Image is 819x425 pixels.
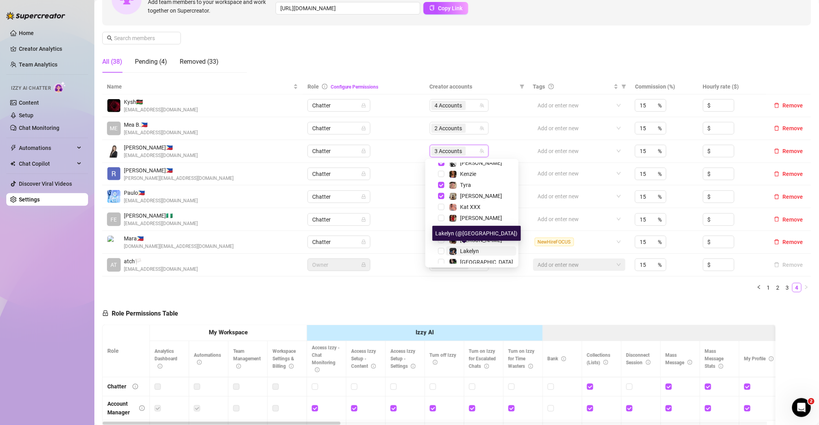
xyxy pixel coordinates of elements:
[484,364,489,369] span: info-circle
[19,196,40,203] a: Settings
[630,79,698,94] th: Commission (%)
[469,349,496,369] span: Turn on Izzy for Escalated Chats
[124,129,198,137] span: [EMAIL_ADDRESS][DOMAIN_NAME]
[460,204,481,210] span: Kat XXX
[107,35,112,41] span: search
[19,181,72,187] a: Discover Viral Videos
[272,349,296,369] span: Workspace Settings & Billing
[480,149,484,153] span: team
[533,82,545,91] span: Tags
[804,285,809,290] span: right
[774,171,780,177] span: delete
[460,160,502,166] span: [PERSON_NAME]
[438,248,445,254] span: Select tree node
[435,147,462,155] span: 3 Accounts
[771,169,806,179] button: Remove
[431,124,466,133] span: 2 Accounts
[312,214,366,225] span: Chatter
[10,145,17,151] span: thunderbolt
[110,124,118,133] span: ME
[460,259,513,265] span: [GEOGRAPHIC_DATA]
[236,364,241,369] span: info-circle
[548,356,566,362] span: Bank
[429,5,435,11] span: copy
[764,283,773,292] a: 1
[783,171,803,177] span: Remove
[783,216,803,223] span: Remove
[107,190,120,203] img: Paulo
[124,175,234,182] span: [PERSON_NAME][EMAIL_ADDRESS][DOMAIN_NAME]
[361,262,366,267] span: lock
[771,237,806,247] button: Remove
[124,266,198,273] span: [EMAIL_ADDRESS][DOMAIN_NAME]
[371,364,376,369] span: info-circle
[107,400,133,417] div: Account Manager
[783,194,803,200] span: Remove
[233,349,261,369] span: Team Management
[620,81,628,92] span: filter
[771,260,806,270] button: Remove
[480,126,484,131] span: team
[124,257,198,266] span: atch 🏳️
[312,236,366,248] span: Chatter
[124,98,198,106] span: Kysh 🇰🇪
[312,145,366,157] span: Chatter
[450,193,457,200] img: Natasha
[361,172,366,176] span: lock
[764,283,773,292] li: 1
[361,240,366,244] span: lock
[626,353,651,366] span: Disconnect Session
[139,406,145,411] span: info-circle
[460,248,479,254] span: Lakelyn
[460,182,471,188] span: Tyra
[792,283,802,292] li: 4
[450,248,457,255] img: Lakelyn
[411,364,416,369] span: info-circle
[450,160,457,167] img: Grace Hunt
[438,160,445,166] span: Select tree node
[102,310,109,316] span: lock
[480,103,484,108] span: team
[774,239,780,245] span: delete
[688,360,692,365] span: info-circle
[771,215,806,224] button: Remove
[433,226,521,241] div: Lakelyn (@[GEOGRAPHIC_DATA])
[793,283,801,292] a: 4
[289,364,294,369] span: info-circle
[361,103,366,108] span: lock
[450,182,457,189] img: Tyra
[438,5,462,11] span: Copy Link
[111,261,117,269] span: AT
[107,82,292,91] span: Name
[450,259,457,266] img: Salem
[423,2,468,15] button: Copy Link
[438,171,445,177] span: Select tree node
[19,157,75,170] span: Chat Copilot
[520,84,525,89] span: filter
[10,161,15,166] img: Chat Copilot
[587,353,611,366] span: Collections (Lists)
[755,283,764,292] button: left
[19,142,75,154] span: Automations
[757,285,762,290] span: left
[450,215,457,222] img: Caroline
[124,197,198,205] span: [EMAIL_ADDRESS][DOMAIN_NAME]
[416,329,434,336] strong: Izzy AI
[666,353,692,366] span: Mass Message
[460,171,477,177] span: Kenzie
[783,283,792,292] li: 3
[774,283,782,292] a: 2
[802,283,811,292] button: right
[107,145,120,158] img: Jessa Cadiogan
[460,215,502,221] span: [PERSON_NAME]
[331,84,379,90] a: Configure Permissions
[433,360,438,365] span: info-circle
[561,357,566,361] span: info-circle
[771,101,806,110] button: Remove
[438,204,445,210] span: Select tree node
[103,325,150,377] th: Role
[438,215,445,221] span: Select tree node
[107,236,120,249] img: Mara
[783,102,803,109] span: Remove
